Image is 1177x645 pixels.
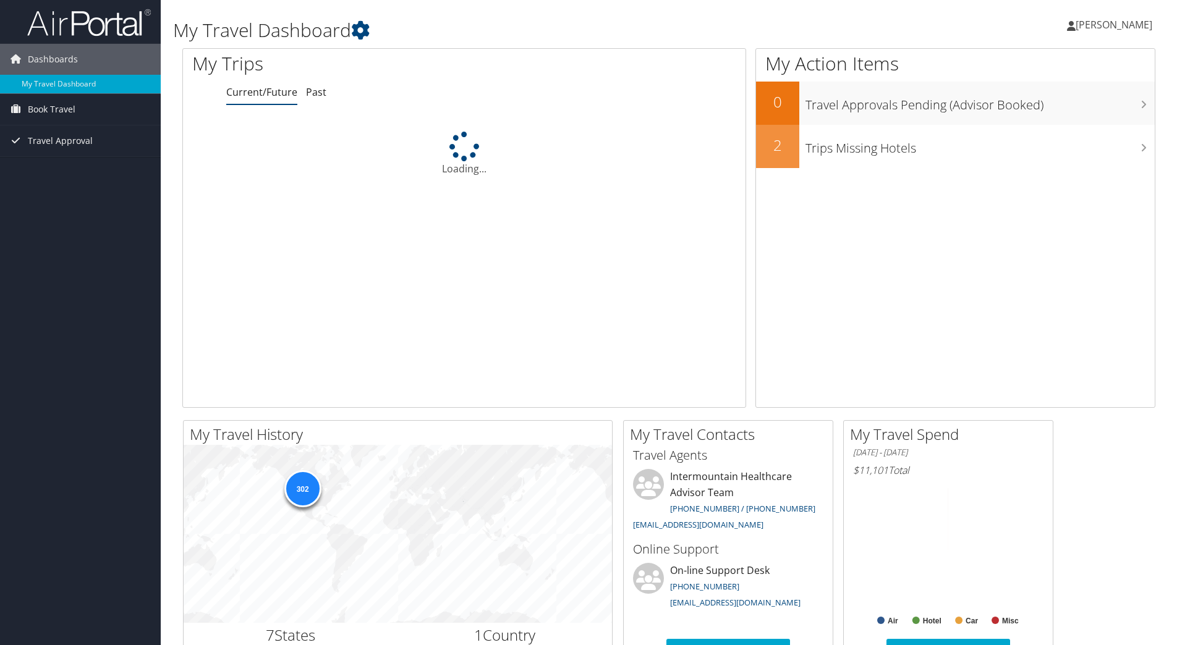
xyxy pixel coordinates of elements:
[284,470,321,507] div: 302
[28,125,93,156] span: Travel Approval
[756,91,799,112] h2: 0
[853,463,1043,477] h6: Total
[27,8,151,37] img: airportal-logo.png
[853,447,1043,458] h6: [DATE] - [DATE]
[474,625,483,645] span: 1
[670,597,801,608] a: [EMAIL_ADDRESS][DOMAIN_NAME]
[850,424,1053,445] h2: My Travel Spend
[306,85,326,99] a: Past
[1076,18,1152,32] span: [PERSON_NAME]
[1002,617,1019,625] text: Misc
[266,625,274,645] span: 7
[888,617,898,625] text: Air
[28,94,75,125] span: Book Travel
[630,424,833,445] h2: My Travel Contacts
[192,51,502,77] h1: My Trips
[1067,6,1165,43] a: [PERSON_NAME]
[173,17,834,43] h1: My Travel Dashboard
[627,563,830,613] li: On-line Support Desk
[183,132,746,176] div: Loading...
[28,44,78,75] span: Dashboards
[190,424,612,445] h2: My Travel History
[966,617,978,625] text: Car
[805,133,1155,157] h3: Trips Missing Hotels
[756,82,1155,125] a: 0Travel Approvals Pending (Advisor Booked)
[923,617,941,625] text: Hotel
[226,85,297,99] a: Current/Future
[670,581,739,592] a: [PHONE_NUMBER]
[627,469,830,535] li: Intermountain Healthcare Advisor Team
[756,125,1155,168] a: 2Trips Missing Hotels
[633,541,823,558] h3: Online Support
[670,503,815,514] a: [PHONE_NUMBER] / [PHONE_NUMBER]
[633,447,823,464] h3: Travel Agents
[805,90,1155,114] h3: Travel Approvals Pending (Advisor Booked)
[853,463,888,477] span: $11,101
[633,519,763,530] a: [EMAIL_ADDRESS][DOMAIN_NAME]
[756,135,799,156] h2: 2
[756,51,1155,77] h1: My Action Items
